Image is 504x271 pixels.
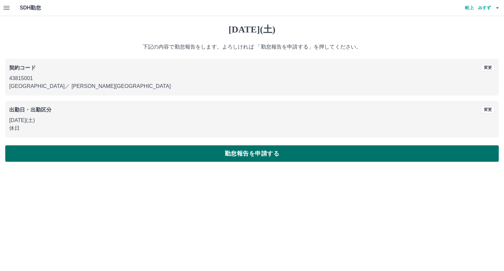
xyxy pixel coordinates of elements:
b: 出勤日・出勤区分 [9,107,52,113]
p: 休日 [9,124,495,132]
p: [GEOGRAPHIC_DATA] ／ [PERSON_NAME][GEOGRAPHIC_DATA] [9,82,495,90]
p: [DATE](土) [9,116,495,124]
button: 変更 [481,106,495,113]
p: 43815001 [9,74,495,82]
button: 変更 [481,64,495,71]
button: 勤怠報告を申請する [5,145,499,162]
b: 契約コード [9,65,36,71]
p: 下記の内容で勤怠報告をします。よろしければ 「勤怠報告を申請する」を押してください。 [5,43,499,51]
h1: [DATE](土) [5,24,499,35]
